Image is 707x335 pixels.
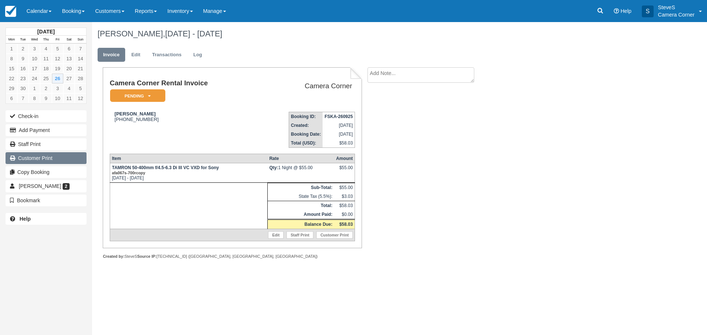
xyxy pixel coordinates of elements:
h1: [PERSON_NAME], [98,29,617,38]
b: Help [20,216,31,222]
a: Log [188,48,208,62]
a: 29 [6,83,17,93]
a: 1 [29,83,40,93]
strong: TAMRON 50-400mm f/4.5-6.3 Di III VC VXD for Sony [112,165,219,175]
th: Balance Due: [267,220,334,229]
td: $55.00 [334,183,355,192]
a: 17 [29,64,40,74]
a: 9 [40,93,52,103]
strong: Source IP: [137,254,156,259]
a: 11 [63,93,75,103]
strong: [PERSON_NAME] [115,111,156,117]
td: $58.03 [334,201,355,210]
a: Staff Print [286,231,313,239]
span: [DATE] - [DATE] [165,29,222,38]
a: 5 [52,44,63,54]
th: Wed [29,36,40,44]
strong: Created by: [103,254,124,259]
i: Help [614,8,619,14]
td: $0.00 [334,210,355,220]
a: 11 [40,54,52,64]
a: Staff Print [6,138,87,150]
a: Edit [268,231,284,239]
td: [DATE] [323,130,355,139]
a: 9 [17,54,29,64]
a: 2 [40,83,52,93]
a: 16 [17,64,29,74]
th: Fri [52,36,63,44]
a: Transactions [147,48,187,62]
td: State Tax (5.5%): [267,192,334,201]
th: Sun [75,36,86,44]
a: 5 [75,83,86,93]
a: 6 [63,44,75,54]
div: [PHONE_NUMBER] [110,111,256,122]
a: 15 [6,64,17,74]
a: 1 [6,44,17,54]
div: SteveS [TECHNICAL_ID] ([GEOGRAPHIC_DATA], [GEOGRAPHIC_DATA], [GEOGRAPHIC_DATA]) [103,254,362,259]
td: [DATE] - [DATE] [110,163,267,183]
a: 24 [29,74,40,83]
a: 6 [6,93,17,103]
p: SteveS [658,4,694,11]
th: Total (USD): [289,139,323,148]
a: 8 [29,93,40,103]
a: 27 [63,74,75,83]
span: 2 [63,183,70,190]
a: Customer Print [316,231,353,239]
th: Created: [289,121,323,130]
a: 13 [63,54,75,64]
th: Sat [63,36,75,44]
a: 10 [29,54,40,64]
span: [PERSON_NAME] [19,183,61,189]
div: $55.00 [336,165,353,176]
a: Customer Print [6,152,87,164]
button: Add Payment [6,124,87,136]
h1: Camera Corner Rental Invoice [110,79,256,87]
th: Amount [334,154,355,163]
th: Rate [267,154,334,163]
a: Invoice [98,48,125,62]
a: 14 [75,54,86,64]
a: Help [6,213,87,225]
a: 7 [17,93,29,103]
strong: FSKA-260925 [324,114,353,119]
h2: Camera Corner [259,82,352,90]
th: Thu [40,36,52,44]
a: 20 [63,64,75,74]
a: 4 [40,44,52,54]
th: Tue [17,36,29,44]
td: [DATE] [323,121,355,130]
a: 18 [40,64,52,74]
a: Edit [126,48,146,62]
button: Copy Booking [6,166,87,178]
span: Help [620,8,632,14]
button: Check-in [6,110,87,122]
a: 22 [6,74,17,83]
th: Item [110,154,267,163]
td: $58.03 [323,139,355,148]
div: S [642,6,654,17]
button: Bookmark [6,195,87,206]
a: 2 [17,44,29,54]
th: Sub-Total: [267,183,334,192]
a: 28 [75,74,86,83]
strong: [DATE] [37,29,54,35]
th: Amount Paid: [267,210,334,220]
em: Pending [110,89,165,102]
th: Total: [267,201,334,210]
a: 21 [75,64,86,74]
a: 3 [52,83,63,93]
p: Camera Corner [658,11,694,18]
a: 4 [63,83,75,93]
a: 12 [75,93,86,103]
td: 1 Night @ $55.00 [267,163,334,183]
th: Booking Date: [289,130,323,139]
a: 3 [29,44,40,54]
a: 30 [17,83,29,93]
a: 19 [52,64,63,74]
strong: Qty [269,165,278,170]
td: $3.03 [334,192,355,201]
strong: $58.03 [339,222,353,227]
small: afa067s-700rcopy [112,171,145,175]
